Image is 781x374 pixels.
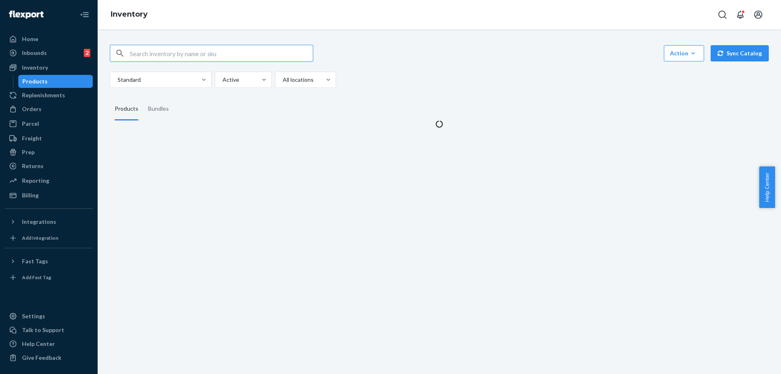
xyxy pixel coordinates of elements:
button: Action [664,45,704,61]
a: Add Integration [5,232,93,245]
button: Help Center [759,166,775,208]
a: Inventory [111,10,148,19]
div: Parcel [22,120,39,128]
div: 2 [84,49,90,57]
button: Integrations [5,215,93,228]
button: Close Navigation [76,7,93,23]
div: Inbounds [22,49,47,57]
a: Inbounds2 [5,46,93,59]
div: Reporting [22,177,49,185]
a: Orders [5,103,93,116]
a: Reporting [5,174,93,187]
a: Help Center [5,337,93,350]
a: Add Fast Tag [5,271,93,284]
button: Sync Catalog [711,45,769,61]
a: Prep [5,146,93,159]
button: Give Feedback [5,351,93,364]
div: Give Feedback [22,354,61,362]
div: Returns [22,162,44,170]
a: Inventory [5,61,93,74]
div: Products [115,98,138,120]
ol: breadcrumbs [104,3,154,26]
div: Add Integration [22,234,58,241]
a: Settings [5,310,93,323]
button: Open Search Box [714,7,731,23]
a: Billing [5,189,93,202]
div: Fast Tags [22,257,48,265]
div: Add Fast Tag [22,274,51,281]
div: Orders [22,105,41,113]
div: Home [22,35,38,43]
div: Settings [22,312,45,320]
div: Help Center [22,340,55,348]
img: Flexport logo [9,11,44,19]
a: Returns [5,160,93,173]
div: Talk to Support [22,326,64,334]
input: Active [222,76,223,84]
input: Search inventory by name or sku [130,45,313,61]
button: Open account menu [750,7,766,23]
input: Standard [117,76,118,84]
button: Fast Tags [5,255,93,268]
div: Replenishments [22,91,65,99]
div: Freight [22,134,42,142]
div: Products [22,77,48,85]
a: Home [5,33,93,46]
div: Prep [22,148,35,156]
a: Products [18,75,93,88]
a: Freight [5,132,93,145]
a: Parcel [5,117,93,130]
input: All locations [282,76,283,84]
div: Inventory [22,63,48,72]
a: Talk to Support [5,324,93,337]
a: Replenishments [5,89,93,102]
div: Integrations [22,218,56,226]
div: Bundles [148,98,169,120]
div: Billing [22,191,39,199]
div: Action [670,49,698,57]
button: Open notifications [732,7,748,23]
